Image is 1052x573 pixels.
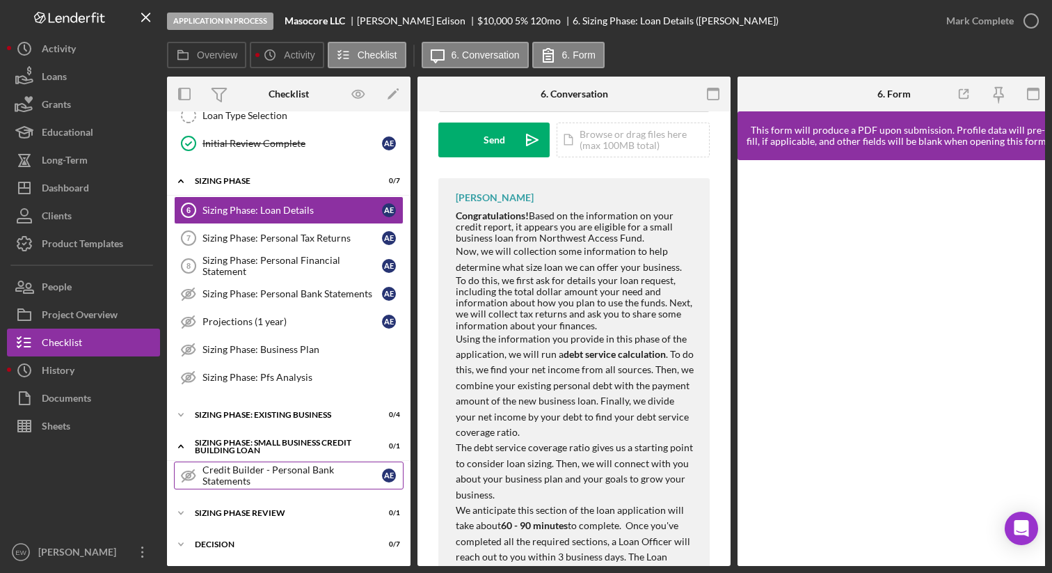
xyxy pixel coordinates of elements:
[932,7,1045,35] button: Mark Complete
[456,244,696,275] p: Now, we will collection some information to help determine what size loan we can offer your busin...
[382,469,396,482] div: A E
[422,42,529,68] button: 6. Conversation
[167,42,246,68] button: Overview
[202,110,403,121] div: Loan Type Selection
[456,210,529,221] strong: Congratulations!
[456,331,696,441] p: Using the information you provide in this phase of the application, we will run a . To do this, w...
[174,462,404,489] a: Credit Builder - Personal Bank StatementsAE
[456,192,534,203] div: [PERSON_NAME]
[15,549,26,556] text: EW
[195,509,365,517] div: Sizing Phase Review
[382,287,396,301] div: A E
[456,210,696,244] div: Based on the information on your credit report, it appears you are eligible for a small business ...
[382,259,396,273] div: A E
[174,308,404,336] a: Projections (1 year)AE
[195,411,365,419] div: SIZING PHASE: EXISTING BUSINESS
[269,88,309,100] div: Checklist
[195,540,365,549] div: Decision
[1005,512,1038,545] div: Open Intercom Messenger
[456,440,696,503] p: The debt service coverage ratio gives us a starting point to consider loan sizing. Then, we will ...
[202,344,403,355] div: Sizing Phase: Business Plan
[946,7,1014,35] div: Mark Complete
[174,102,404,129] a: Loan Type Selection
[751,174,1038,552] iframe: Lenderfit form
[202,255,382,277] div: Sizing Phase: Personal Financial Statement
[382,136,396,150] div: A E
[7,412,160,440] button: Sheets
[744,125,1051,147] div: This form will produce a PDF upon submission. Profile data will pre-fill, if applicable, and othe...
[174,280,404,308] a: Sizing Phase: Personal Bank StatementsAE
[484,123,505,157] div: Send
[202,464,382,487] div: Credit Builder - Personal Bank Statements
[541,88,608,100] div: 6. Conversation
[382,315,396,329] div: A E
[7,384,160,412] button: Documents
[284,49,314,61] label: Activity
[42,412,70,444] div: Sheets
[438,123,550,157] button: Send
[186,234,191,242] tspan: 7
[562,49,596,61] label: 6. Form
[42,384,91,416] div: Documents
[375,540,400,549] div: 0 / 7
[375,411,400,419] div: 0 / 4
[328,42,406,68] button: Checklist
[358,49,397,61] label: Checklist
[7,538,160,566] button: EW[PERSON_NAME]
[202,288,382,299] div: Sizing Phase: Personal Bank Statements
[186,262,191,270] tspan: 8
[195,177,365,185] div: Sizing Phase
[382,203,396,217] div: A E
[35,538,125,570] div: [PERSON_NAME]
[167,13,273,30] div: Application In Process
[477,15,513,26] span: $10,000
[174,224,404,252] a: 7Sizing Phase: Personal Tax ReturnsAE
[202,316,382,327] div: Projections (1 year)
[375,509,400,517] div: 0 / 1
[42,356,74,388] div: History
[202,233,382,244] div: Sizing Phase: Personal Tax Returns
[174,336,404,363] a: Sizing Phase: Business Plan
[174,363,404,391] a: Sizing Phase: Pfs Analysis
[174,196,404,224] a: 6Sizing Phase: Loan DetailsAE
[7,356,160,384] button: History
[174,129,404,157] a: Initial Review CompleteAE
[195,439,365,455] div: Sizing Phase: Small Business Credit Building Loan
[564,348,666,360] strong: debt service calculation
[530,15,561,26] div: 120 mo
[250,42,324,68] button: Activity
[382,231,396,245] div: A E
